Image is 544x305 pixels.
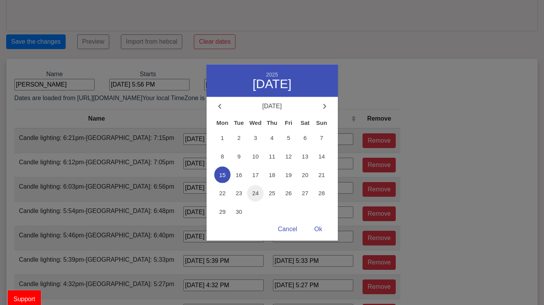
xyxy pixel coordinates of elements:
[230,167,247,183] span: 16
[280,116,297,129] div: Fri
[230,185,247,202] span: 23
[280,185,297,202] span: 26
[230,148,247,165] span: 9
[314,148,330,165] span: 14
[230,203,247,220] span: 30
[264,185,280,202] span: 25
[214,185,231,202] span: 22
[214,203,231,220] span: 29
[314,167,330,183] span: 21
[314,116,330,129] div: Sun
[264,167,280,183] span: 18
[297,129,314,146] span: 6
[214,129,231,146] span: 1
[297,167,314,183] span: 20
[214,167,231,183] span: 15
[247,116,264,129] div: Wed
[280,167,297,183] span: 19
[264,116,280,129] div: Thu
[297,185,314,202] span: 27
[230,116,247,129] div: Tue
[247,167,264,183] span: 17
[270,222,305,237] div: Cancel
[247,129,264,146] span: 3
[264,129,280,146] span: 4
[218,71,326,78] div: 2025
[214,148,231,165] span: 8
[264,148,280,165] span: 11
[247,148,264,165] span: 10
[297,116,314,129] div: Sat
[297,148,314,165] span: 13
[314,185,330,202] span: 28
[230,129,247,146] span: 2
[247,185,264,202] span: 24
[195,70,290,90] div: Ends
[307,222,330,237] div: Ok
[280,148,297,165] span: 12
[218,78,326,90] div: [DATE]
[218,103,326,110] div: [DATE]
[280,129,297,146] span: 5
[214,116,231,129] div: Mon
[314,129,330,146] span: 7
